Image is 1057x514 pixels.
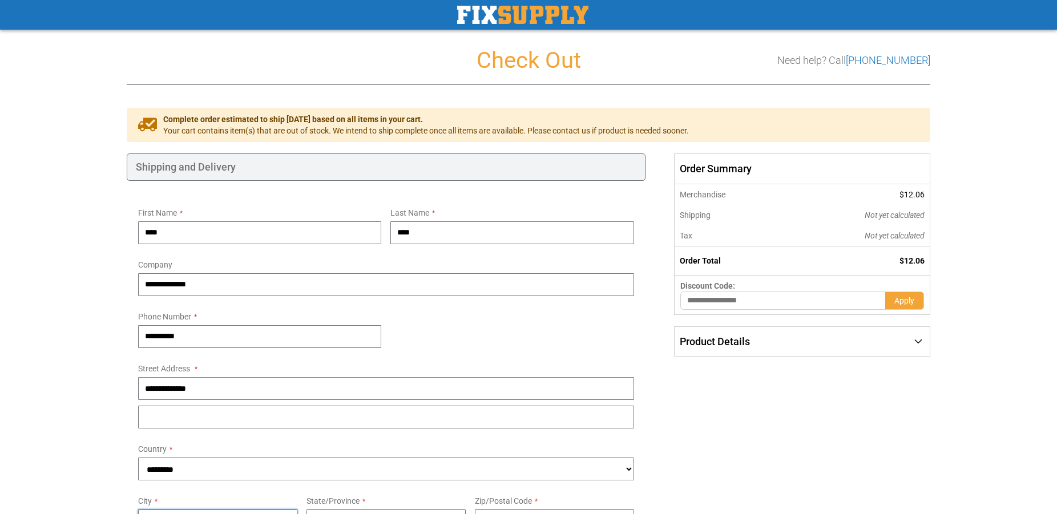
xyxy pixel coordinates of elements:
span: Zip/Postal Code [475,496,532,505]
span: Company [138,260,172,269]
button: Apply [885,292,924,310]
span: Order Summary [674,153,930,184]
span: Shipping [680,211,711,220]
img: Fix Industrial Supply [457,6,588,24]
span: $12.06 [899,190,925,199]
span: Not yet calculated [865,211,925,220]
a: store logo [457,6,588,24]
span: Phone Number [138,312,191,321]
span: Complete order estimated to ship [DATE] based on all items in your cart. [163,114,689,125]
span: Country [138,444,167,454]
th: Tax [674,225,788,246]
span: Apply [894,296,914,305]
h1: Check Out [127,48,930,73]
div: Shipping and Delivery [127,153,646,181]
h3: Need help? Call [777,55,930,66]
a: [PHONE_NUMBER] [846,54,930,66]
span: Your cart contains item(s) that are out of stock. We intend to ship complete once all items are a... [163,125,689,136]
span: Discount Code: [680,281,735,290]
th: Merchandise [674,184,788,205]
span: $12.06 [899,256,925,265]
strong: Order Total [680,256,721,265]
span: Product Details [680,335,750,347]
span: Last Name [390,208,429,217]
span: First Name [138,208,177,217]
span: City [138,496,152,505]
span: Street Address [138,364,190,373]
span: Not yet calculated [865,231,925,240]
span: State/Province [306,496,360,505]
